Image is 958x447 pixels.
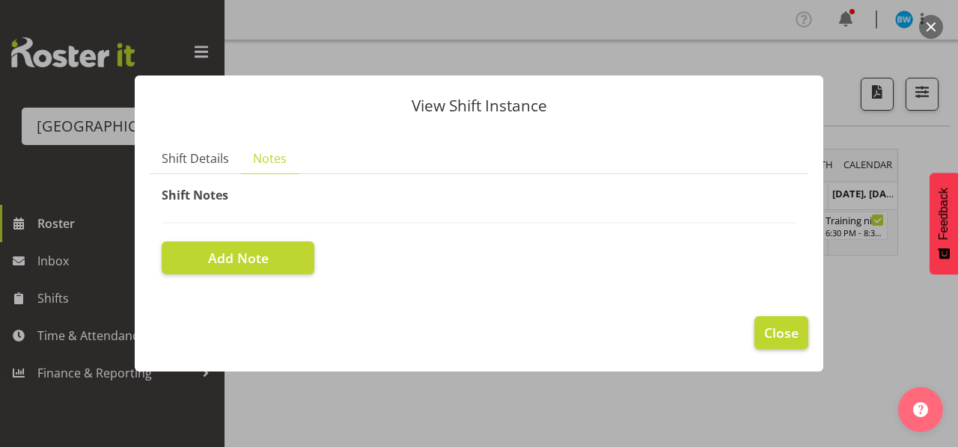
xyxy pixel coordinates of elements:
[937,188,951,240] span: Feedback
[764,323,799,342] span: Close
[253,149,287,167] span: Notes
[150,98,808,114] p: View Shift Instance
[930,173,958,274] button: Feedback - Show survey
[162,241,314,274] button: Add Note
[208,248,269,268] span: Add Note
[913,402,928,417] img: help-xxl-2.png
[754,316,808,349] button: Close
[162,187,228,203] span: Shift Notes
[162,149,229,167] span: Shift Details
